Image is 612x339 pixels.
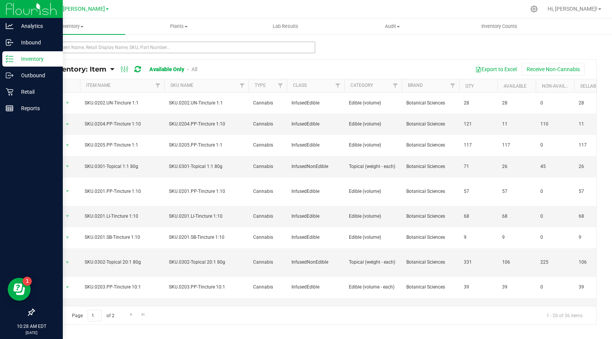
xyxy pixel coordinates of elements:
[529,5,539,13] div: Manage settings
[464,188,493,195] span: 57
[6,55,13,63] inline-svg: Inventory
[13,87,59,96] p: Retail
[540,259,569,266] span: 225
[464,259,493,266] span: 331
[85,259,160,266] span: SKU.0302-Topical 20:1 80g
[253,259,282,266] span: Cannabis
[6,39,13,46] inline-svg: Inbound
[6,72,13,79] inline-svg: Outbound
[540,310,589,321] span: 1 - 20 of 36 items
[349,121,397,128] span: Edible (volume)
[502,188,531,195] span: 57
[191,66,197,72] a: All
[13,38,59,47] p: Inbound
[253,213,282,220] span: Cannabis
[446,18,553,34] a: Inventory Counts
[253,142,282,149] span: Cannabis
[85,234,160,241] span: SKU.0201.SB-Tincture 1:10
[126,23,232,30] span: Plants
[465,83,474,89] a: Qty
[253,188,282,195] span: Cannabis
[339,18,446,34] a: Audit
[540,99,569,107] span: 0
[464,163,493,170] span: 71
[291,121,340,128] span: InfusedEdible
[349,163,397,170] span: Topical (weight - each)
[169,142,244,149] span: SKU.0205.PP-Tincture 1:1
[540,142,569,149] span: 0
[579,99,608,107] span: 28
[406,121,455,128] span: Botanical Sciences
[349,142,397,149] span: Edible (volume)
[332,79,344,92] a: Filter
[65,310,121,321] span: Page of 2
[579,234,608,241] span: 9
[349,284,397,291] span: Edible (volume - each)
[63,186,72,197] span: select
[85,142,160,149] span: SKU.0205.PP-Tincture 1:1
[540,188,569,195] span: 0
[504,83,527,89] a: Available
[293,83,307,88] a: Class
[86,83,111,88] a: Item Name
[406,259,455,266] span: Botanical Sciences
[406,188,455,195] span: Botanical Sciences
[125,18,232,34] a: Plants
[253,163,282,170] span: Cannabis
[502,259,531,266] span: 106
[63,211,72,222] span: select
[169,121,244,128] span: SKU.0204.PP-Tincture 1:10
[540,163,569,170] span: 45
[63,303,72,314] span: select
[6,88,13,96] inline-svg: Retail
[291,259,340,266] span: InfusedNonEdible
[464,99,493,107] span: 28
[580,83,601,89] a: Sellable
[464,121,493,128] span: 121
[169,284,244,291] span: SKU.0203.PP-Tincture 10:1
[339,23,445,30] span: Audit
[464,234,493,241] span: 9
[253,121,282,128] span: Cannabis
[6,104,13,112] inline-svg: Reports
[13,21,59,31] p: Analytics
[540,121,569,128] span: 110
[63,232,72,243] span: select
[274,79,287,92] a: Filter
[502,234,531,241] span: 9
[291,163,340,170] span: InfusedNonEdible
[152,79,164,92] a: Filter
[169,163,244,170] span: SKU.0301-Topical 1:1 80g
[253,305,282,312] span: Cannabis
[13,54,59,64] p: Inventory
[502,305,531,312] span: 24
[579,188,608,195] span: 57
[502,284,531,291] span: 39
[349,99,397,107] span: Edible (volume)
[291,213,340,220] span: InfusedEdible
[48,6,105,12] span: GA1 - [PERSON_NAME]
[548,6,597,12] span: Hi, [PERSON_NAME]!
[63,98,72,108] span: select
[447,79,459,92] a: Filter
[464,284,493,291] span: 39
[502,99,531,107] span: 28
[13,104,59,113] p: Reports
[63,161,72,172] span: select
[63,119,72,130] span: select
[3,323,59,330] p: 10:28 AM EDT
[34,42,315,53] input: Search Item Name, Retail Display Name, SKU, Part Number...
[350,83,373,88] a: Category
[349,234,397,241] span: Edible (volume)
[63,140,72,151] span: select
[406,99,455,107] span: Botanical Sciences
[23,277,32,286] iframe: Resource center unread badge
[169,188,244,195] span: SKU.0201.PP-Tincture 1:10
[406,234,455,241] span: Botanical Sciences
[169,305,244,312] span: SKU.0204.SB-Tincture 1:10
[502,121,531,128] span: 11
[291,188,340,195] span: InfusedEdible
[502,213,531,220] span: 68
[470,63,522,76] button: Export to Excel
